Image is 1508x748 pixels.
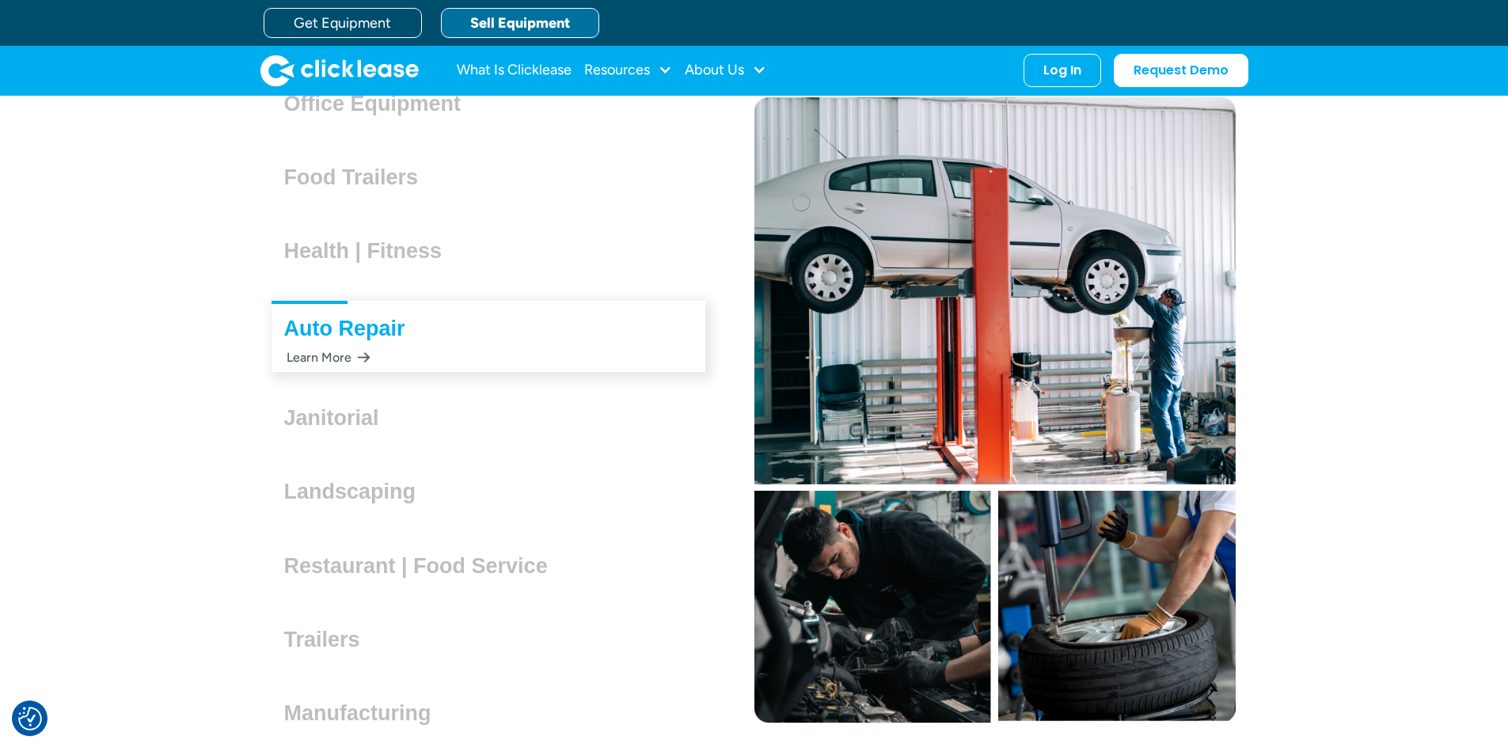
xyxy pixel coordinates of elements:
h3: Manufacturing [284,701,444,725]
img: Revisit consent button [18,707,42,731]
a: Sell Equipment [441,8,599,38]
div: Learn More [284,342,370,373]
h3: Health | Fitness [284,239,455,263]
button: Consent Preferences [18,707,42,731]
h3: Restaurant | Food Service [284,554,560,578]
div: About Us [685,55,766,86]
div: Log In [1043,63,1081,78]
a: What Is Clicklease [457,55,572,86]
a: home [260,55,419,86]
h3: Landscaping [284,480,429,503]
img: Clicklease logo [260,55,419,86]
h3: Food Trailers [284,165,431,189]
h3: Auto Repair [284,317,418,340]
h3: Trailers [284,628,373,651]
h3: Office Equipment [284,92,474,116]
a: Request Demo [1114,54,1248,87]
a: Get Equipment [264,8,422,38]
div: Resources [584,55,672,86]
h3: Janitorial [284,406,392,430]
